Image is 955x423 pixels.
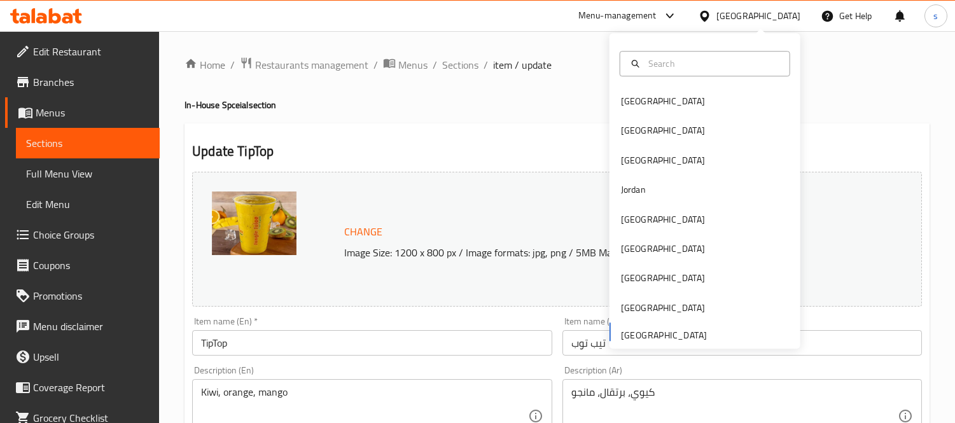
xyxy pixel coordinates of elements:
[621,212,705,226] div: [GEOGRAPHIC_DATA]
[212,191,296,255] img: mmw_638929356360560982
[33,288,150,303] span: Promotions
[339,219,387,245] button: Change
[33,380,150,395] span: Coverage Report
[192,142,922,161] h2: Update TipTop
[621,124,705,138] div: [GEOGRAPHIC_DATA]
[578,8,657,24] div: Menu-management
[26,197,150,212] span: Edit Menu
[339,245,857,260] p: Image Size: 1200 x 800 px / Image formats: jpg, png / 5MB Max.
[5,281,160,311] a: Promotions
[5,372,160,403] a: Coverage Report
[484,57,488,73] li: /
[621,242,705,256] div: [GEOGRAPHIC_DATA]
[5,342,160,372] a: Upsell
[36,105,150,120] span: Menus
[398,57,428,73] span: Menus
[255,57,368,73] span: Restaurants management
[16,189,160,219] a: Edit Menu
[621,94,705,108] div: [GEOGRAPHIC_DATA]
[33,74,150,90] span: Branches
[16,128,160,158] a: Sections
[433,57,437,73] li: /
[185,99,930,111] h4: In-House Spceial section
[16,158,160,189] a: Full Menu View
[344,223,382,241] span: Change
[716,9,800,23] div: [GEOGRAPHIC_DATA]
[33,227,150,242] span: Choice Groups
[33,319,150,334] span: Menu disclaimer
[373,57,378,73] li: /
[5,67,160,97] a: Branches
[26,166,150,181] span: Full Menu View
[383,57,428,73] a: Menus
[621,272,705,286] div: [GEOGRAPHIC_DATA]
[621,153,705,167] div: [GEOGRAPHIC_DATA]
[933,9,938,23] span: s
[5,97,160,128] a: Menus
[5,250,160,281] a: Coupons
[185,57,225,73] a: Home
[493,57,552,73] span: item / update
[33,44,150,59] span: Edit Restaurant
[230,57,235,73] li: /
[185,57,930,73] nav: breadcrumb
[26,135,150,151] span: Sections
[5,219,160,250] a: Choice Groups
[442,57,478,73] a: Sections
[5,311,160,342] a: Menu disclaimer
[621,301,705,315] div: [GEOGRAPHIC_DATA]
[33,258,150,273] span: Coupons
[621,183,646,197] div: Jordan
[5,36,160,67] a: Edit Restaurant
[643,57,782,71] input: Search
[240,57,368,73] a: Restaurants management
[33,349,150,364] span: Upsell
[192,330,552,356] input: Enter name En
[562,330,922,356] input: Enter name Ar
